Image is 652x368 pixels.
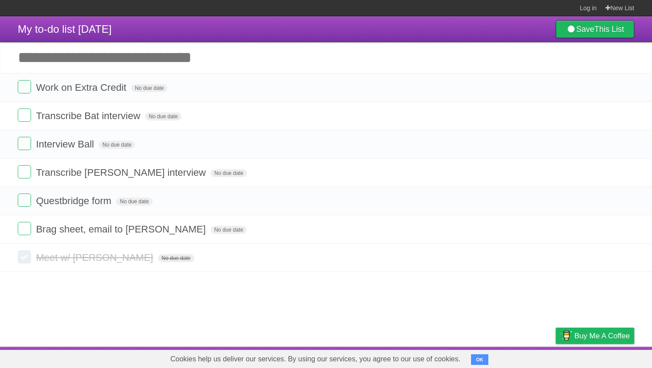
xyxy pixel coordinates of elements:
[471,354,488,365] button: OK
[36,139,96,150] span: Interview Ball
[574,328,630,344] span: Buy me a coffee
[36,82,129,93] span: Work on Extra Credit
[145,112,181,120] span: No due date
[99,141,135,149] span: No due date
[560,328,572,343] img: Buy me a coffee
[161,350,469,368] span: Cookies help us deliver our services. By using our services, you agree to our use of cookies.
[18,23,112,35] span: My to-do list [DATE]
[36,110,142,121] span: Transcribe Bat interview
[18,194,31,207] label: Done
[36,224,208,235] span: Brag sheet, email to [PERSON_NAME]
[578,349,634,366] a: Suggest a feature
[36,252,155,263] span: Meet w/ [PERSON_NAME]
[556,20,634,38] a: SaveThis List
[18,108,31,122] label: Done
[211,169,247,177] span: No due date
[18,80,31,93] label: Done
[211,226,247,234] span: No due date
[36,195,114,206] span: Questbridge form
[131,84,167,92] span: No due date
[18,222,31,235] label: Done
[36,167,208,178] span: Transcribe [PERSON_NAME] interview
[514,349,534,366] a: Terms
[18,250,31,263] label: Done
[467,349,503,366] a: Developers
[544,349,567,366] a: Privacy
[18,137,31,150] label: Done
[556,328,634,344] a: Buy me a coffee
[116,198,152,205] span: No due date
[438,349,456,366] a: About
[18,165,31,178] label: Done
[158,254,194,262] span: No due date
[594,25,624,34] b: This List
